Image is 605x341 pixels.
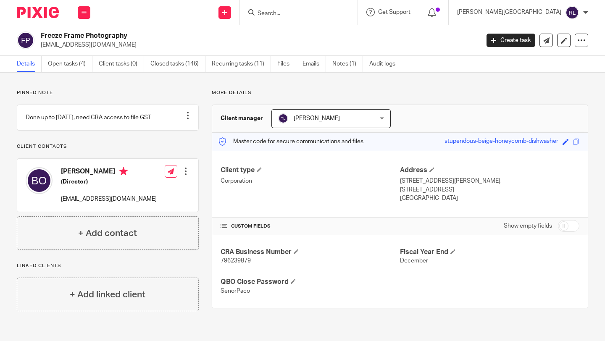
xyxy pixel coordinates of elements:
[400,194,579,202] p: [GEOGRAPHIC_DATA]
[61,195,157,203] p: [EMAIL_ADDRESS][DOMAIN_NAME]
[221,166,400,175] h4: Client type
[17,262,199,269] p: Linked clients
[400,166,579,175] h4: Address
[212,89,588,96] p: More details
[378,9,410,15] span: Get Support
[212,56,271,72] a: Recurring tasks (11)
[218,137,363,146] p: Master code for secure communications and files
[26,167,53,194] img: svg%3E
[445,137,558,147] div: stupendous-beige-honeycomb-dishwasher
[61,167,157,178] h4: [PERSON_NAME]
[332,56,363,72] a: Notes (1)
[369,56,402,72] a: Audit logs
[457,8,561,16] p: [PERSON_NAME][GEOGRAPHIC_DATA]
[294,115,340,121] span: [PERSON_NAME]
[41,31,387,40] h2: Freeze Frame Photography
[221,177,400,185] p: Corporation
[221,288,250,294] span: SenorPaco
[150,56,205,72] a: Closed tasks (146)
[119,167,128,176] i: Primary
[487,34,535,47] a: Create task
[17,56,42,72] a: Details
[221,278,400,286] h4: QBO Close Password
[302,56,326,72] a: Emails
[504,222,552,230] label: Show empty fields
[17,7,59,18] img: Pixie
[41,41,474,49] p: [EMAIL_ADDRESS][DOMAIN_NAME]
[70,288,145,301] h4: + Add linked client
[99,56,144,72] a: Client tasks (0)
[221,223,400,230] h4: CUSTOM FIELDS
[400,258,428,264] span: December
[61,178,157,186] h5: (Director)
[221,248,400,257] h4: CRA Business Number
[277,56,296,72] a: Files
[400,177,579,185] p: [STREET_ADDRESS][PERSON_NAME],
[17,143,199,150] p: Client contacts
[257,10,332,18] input: Search
[78,227,137,240] h4: + Add contact
[566,6,579,19] img: svg%3E
[400,248,579,257] h4: Fiscal Year End
[400,186,579,194] p: [STREET_ADDRESS]
[221,258,251,264] span: 796239879
[17,31,34,49] img: svg%3E
[17,89,199,96] p: Pinned note
[221,114,263,123] h3: Client manager
[48,56,92,72] a: Open tasks (4)
[278,113,288,123] img: svg%3E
